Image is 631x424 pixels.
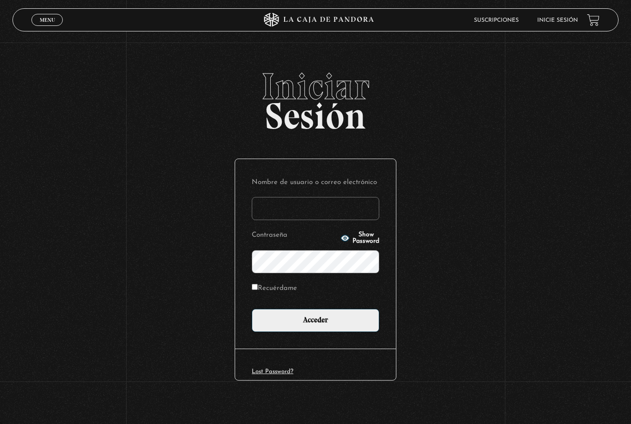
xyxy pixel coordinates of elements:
h2: Sesión [12,68,618,127]
span: Show Password [352,232,379,245]
a: View your shopping cart [587,14,600,26]
label: Recuérdame [252,282,297,296]
label: Nombre de usuario o correo electrónico [252,176,379,190]
a: Inicie sesión [537,18,578,23]
span: Menu [40,17,55,23]
input: Recuérdame [252,284,258,290]
span: Iniciar [12,68,618,105]
button: Show Password [340,232,379,245]
label: Contraseña [252,228,338,243]
input: Acceder [252,309,379,332]
span: Cerrar [36,25,58,31]
a: Lost Password? [252,369,293,375]
a: Suscripciones [474,18,519,23]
